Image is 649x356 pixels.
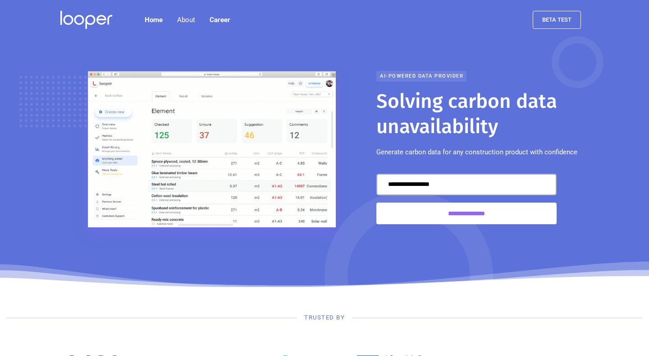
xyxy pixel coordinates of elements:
div: About [177,14,195,25]
h1: Solving carbon data unavailability [376,89,588,139]
form: Email Form [376,174,557,224]
div: Trusted by [304,313,345,322]
a: Home [137,11,170,29]
div: AI-powered data provider [376,71,466,82]
a: Career [202,11,238,29]
p: Generate carbon data for any construction product with confidence [376,147,577,157]
a: beta test [533,11,581,29]
div: About [170,11,202,29]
